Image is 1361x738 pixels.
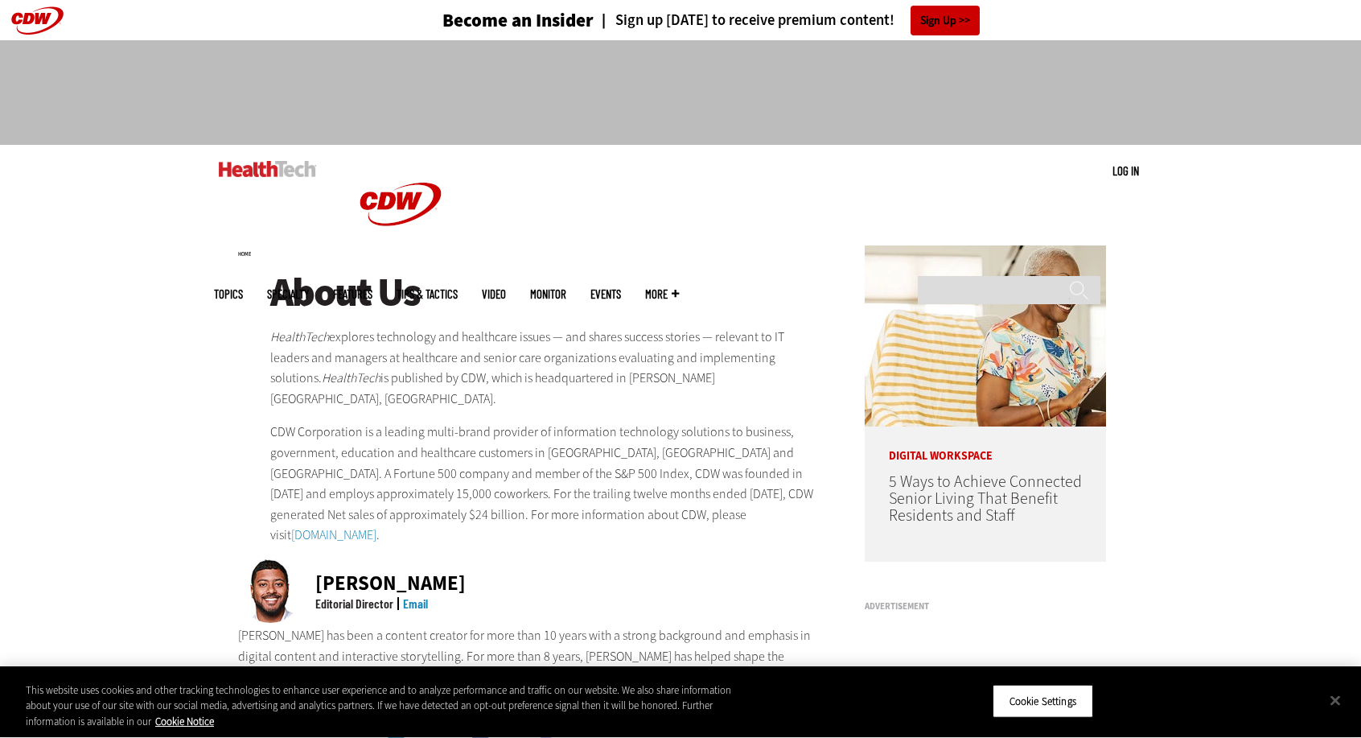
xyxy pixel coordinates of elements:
img: Home [219,161,316,177]
img: Ricky Ribeiro [238,559,302,623]
span: Specialty [267,288,309,300]
a: 5 Ways to Achieve Connected Senior Living That Benefit Residents and Staff [889,471,1082,526]
a: Features [333,288,372,300]
a: Tips & Tactics [397,288,458,300]
button: Close [1318,682,1353,718]
a: CDW [340,251,461,268]
span: Topics [214,288,243,300]
p: [PERSON_NAME] has been a content creator for more than 10 years with a strong background and emph... [238,625,822,728]
a: Become an Insider [382,11,594,30]
div: User menu [1112,163,1139,179]
img: Networking Solutions for Senior Living [865,245,1106,427]
em: HealthTech [322,369,380,386]
div: This website uses cookies and other tracking technologies to enhance user experience and to analy... [26,682,749,730]
a: [DOMAIN_NAME] [291,526,376,543]
img: Home [340,145,461,264]
p: CDW Corporation is a leading multi-brand provider of information technology solutions to business... [270,422,822,546]
span: More [645,288,679,300]
p: Digital Workspace [865,427,1106,462]
div: Editorial Director [315,597,393,610]
a: Log in [1112,163,1139,178]
p: explores technology and healthcare issues — and shares success stories — relevant to IT leaders a... [270,327,822,409]
a: Sign up [DATE] to receive premium content! [594,13,894,28]
a: Events [590,288,621,300]
a: Video [482,288,506,300]
div: [PERSON_NAME] [315,573,466,593]
em: HealthTech [270,328,329,345]
a: More information about your privacy [155,715,214,728]
a: Sign Up [911,6,980,35]
h3: Advertisement [865,602,1106,611]
a: Email [403,596,428,611]
button: Cookie Settings [993,684,1093,718]
a: MonITor [530,288,566,300]
iframe: advertisement [388,56,973,129]
h3: Become an Insider [442,11,594,30]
